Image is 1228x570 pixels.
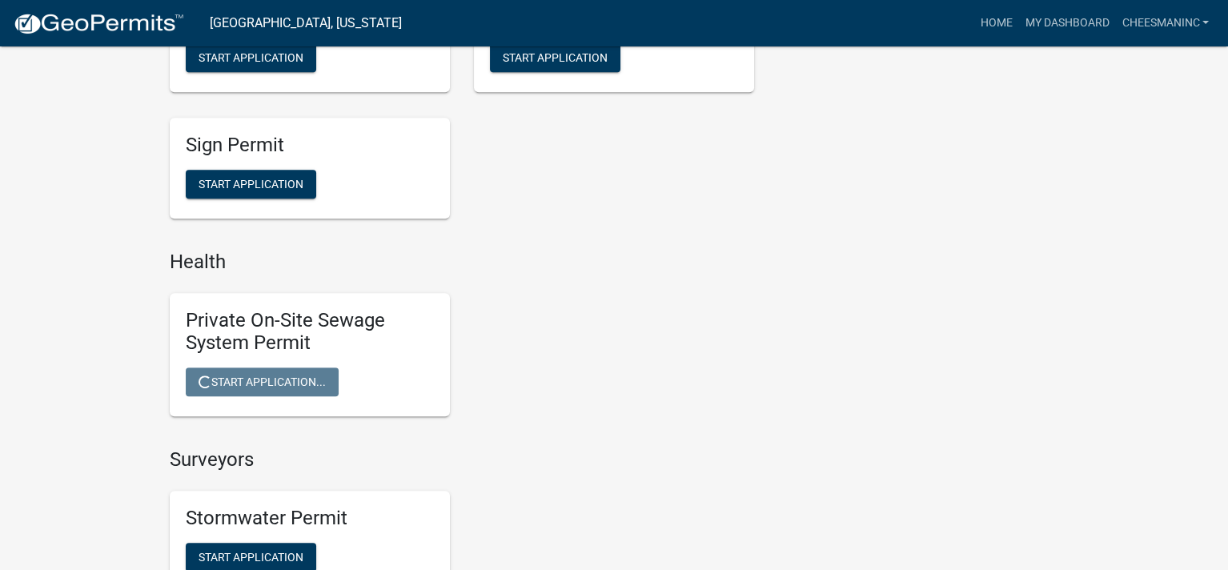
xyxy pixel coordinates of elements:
[199,177,303,190] span: Start Application
[973,8,1018,38] a: Home
[186,170,316,199] button: Start Application
[1018,8,1115,38] a: My Dashboard
[186,134,434,157] h5: Sign Permit
[199,375,326,388] span: Start Application...
[210,10,402,37] a: [GEOGRAPHIC_DATA], [US_STATE]
[170,448,754,472] h4: Surveyors
[503,51,608,64] span: Start Application
[186,43,316,72] button: Start Application
[1115,8,1215,38] a: cheesmaninc
[490,43,620,72] button: Start Application
[186,507,434,530] h5: Stormwater Permit
[186,367,339,396] button: Start Application...
[186,309,434,355] h5: Private On-Site Sewage System Permit
[199,550,303,563] span: Start Application
[170,251,754,274] h4: Health
[199,51,303,64] span: Start Application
